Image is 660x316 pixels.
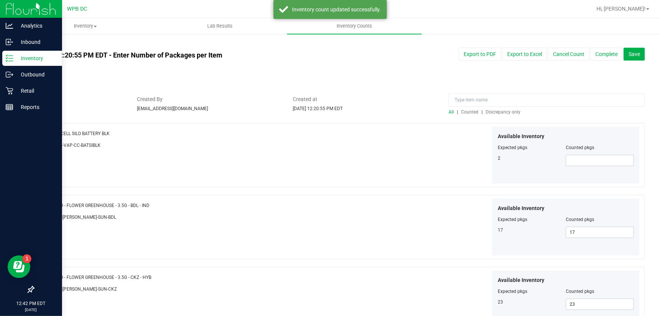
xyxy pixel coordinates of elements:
[566,145,594,150] span: Counted pkgs
[548,48,589,61] button: Cancel Count
[137,95,281,103] span: Created By
[57,131,110,136] span: CCELL SILO BATTERY BLK
[13,70,59,79] p: Outbound
[459,109,481,115] a: Counted
[6,22,13,30] inline-svg: Analytics
[566,289,594,294] span: Counted pkgs
[57,203,149,208] span: FD - FLOWER GREENHOUSE - 3.5G - BDL - IND
[292,6,381,13] div: Inventory count updated successfully.
[19,23,152,30] span: Inventory
[6,54,13,62] inline-svg: Inventory
[293,106,343,111] span: [DATE] 12:20:55 PM EDT
[293,95,437,103] span: Created at
[498,299,503,305] span: 23
[13,37,59,47] p: Inbound
[449,109,457,115] a: All
[67,6,87,12] span: WPB DC
[6,38,13,46] inline-svg: Inbound
[53,215,116,220] span: FLO-[PERSON_NAME]-SUN-BDL
[153,18,287,34] a: Lab Results
[33,95,126,103] span: Status
[197,23,243,30] span: Lab Results
[498,289,527,294] span: Expected pkgs
[624,48,645,61] button: Save
[13,103,59,112] p: Reports
[629,51,640,57] span: Save
[53,143,101,148] span: ACC-VAP-CC-BATSIBLK
[449,109,454,115] span: All
[566,227,634,238] input: 17
[137,106,208,111] span: [EMAIL_ADDRESS][DOMAIN_NAME]
[461,109,478,115] span: Counted
[566,217,594,222] span: Counted pkgs
[449,93,645,107] input: Type item name
[498,156,500,161] span: 2
[53,286,117,292] span: FLO-[PERSON_NAME]-SUN-CKZ
[484,109,520,115] a: Discrepancy only
[3,300,59,307] p: 12:42 PM EDT
[481,109,483,115] span: |
[13,21,59,30] p: Analytics
[498,227,503,233] span: 17
[18,18,153,34] a: Inventory
[498,217,527,222] span: Expected pkgs
[486,109,520,115] span: Discrepancy only
[6,103,13,111] inline-svg: Reports
[596,6,646,12] span: Hi, [PERSON_NAME]!
[8,255,30,278] iframe: Resource center
[502,48,547,61] button: Export to Excel
[6,87,13,95] inline-svg: Retail
[498,276,544,284] span: Available Inventory
[57,275,151,280] span: FD - FLOWER GREENHOUSE - 3.5G - CKZ - HYB
[457,109,458,115] span: |
[498,145,527,150] span: Expected pkgs
[498,204,544,212] span: Available Inventory
[326,23,382,30] span: Inventory Counts
[590,48,623,61] button: Complete
[3,307,59,313] p: [DATE]
[33,51,385,59] h4: [DATE] 12:20:55 PM EDT - Enter Number of Packages per Item
[566,299,634,310] input: 23
[22,254,31,263] iframe: Resource center unread badge
[459,48,501,61] button: Export to PDF
[13,54,59,63] p: Inventory
[13,86,59,95] p: Retail
[287,18,422,34] a: Inventory Counts
[6,71,13,78] inline-svg: Outbound
[498,132,544,140] span: Available Inventory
